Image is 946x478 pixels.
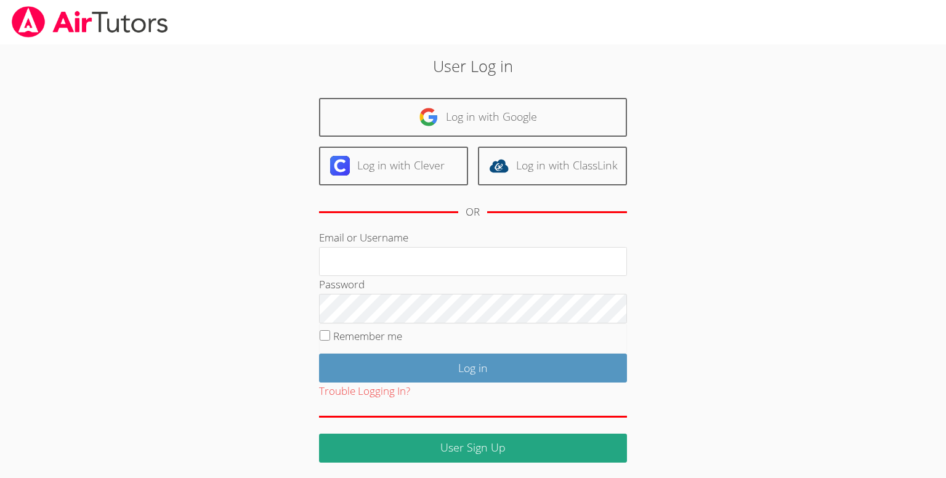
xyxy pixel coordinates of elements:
[319,147,468,185] a: Log in with Clever
[10,6,169,38] img: airtutors_banner-c4298cdbf04f3fff15de1276eac7730deb9818008684d7c2e4769d2f7ddbe033.png
[489,156,509,176] img: classlink-logo-d6bb404cc1216ec64c9a2012d9dc4662098be43eaf13dc465df04b49fa7ab582.svg
[333,329,402,343] label: Remember me
[319,434,627,463] a: User Sign Up
[330,156,350,176] img: clever-logo-6eab21bc6e7a338710f1a6ff85c0baf02591cd810cc4098c63d3a4b26e2feb20.svg
[419,107,439,127] img: google-logo-50288ca7cdecda66e5e0955fdab243c47b7ad437acaf1139b6f446037453330a.svg
[217,54,728,78] h2: User Log in
[319,354,627,383] input: Log in
[319,230,408,245] label: Email or Username
[478,147,627,185] a: Log in with ClassLink
[319,98,627,137] a: Log in with Google
[319,277,365,291] label: Password
[466,203,480,221] div: OR
[319,383,410,400] button: Trouble Logging In?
